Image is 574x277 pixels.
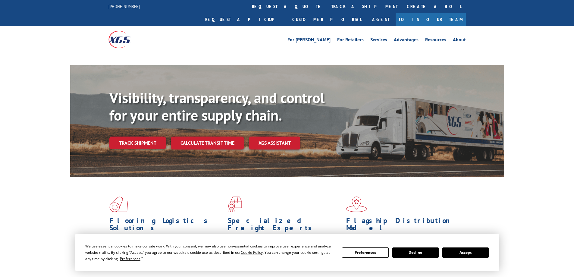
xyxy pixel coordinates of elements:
[342,247,388,258] button: Preferences
[241,250,263,255] span: Cookie Policy
[109,217,223,235] h1: Flooring Logistics Solutions
[396,13,466,26] a: Join Our Team
[109,197,128,212] img: xgs-icon-total-supply-chain-intelligence-red
[228,197,242,212] img: xgs-icon-focused-on-flooring-red
[337,37,364,44] a: For Retailers
[346,197,367,212] img: xgs-icon-flagship-distribution-model-red
[109,88,325,124] b: Visibility, transparency, and control for your entire supply chain.
[120,256,140,261] span: Preferences
[453,37,466,44] a: About
[288,13,366,26] a: Customer Portal
[394,37,419,44] a: Advantages
[109,137,166,149] a: Track shipment
[171,137,244,150] a: Calculate transit time
[287,37,331,44] a: For [PERSON_NAME]
[346,217,460,235] h1: Flagship Distribution Model
[370,37,387,44] a: Services
[425,37,446,44] a: Resources
[108,3,140,9] a: [PHONE_NUMBER]
[392,247,439,258] button: Decline
[75,234,499,271] div: Cookie Consent Prompt
[366,13,396,26] a: Agent
[442,247,489,258] button: Accept
[85,243,335,262] div: We use essential cookies to make our site work. With your consent, we may also use non-essential ...
[228,217,342,235] h1: Specialized Freight Experts
[201,13,288,26] a: Request a pickup
[249,137,300,150] a: XGS ASSISTANT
